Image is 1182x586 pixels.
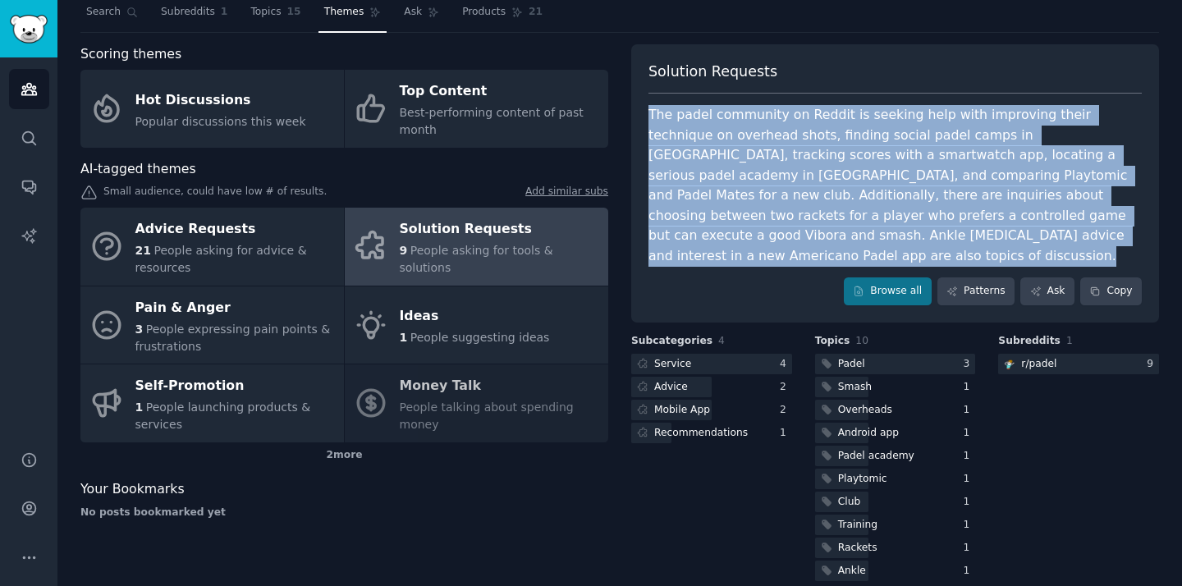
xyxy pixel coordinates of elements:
a: Hot DiscussionsPopular discussions this week [80,70,344,148]
a: Ideas1People suggesting ideas [345,286,608,364]
a: Rackets1 [815,538,976,558]
span: Products [462,5,506,20]
div: 2 more [80,442,608,469]
div: Advice Requests [135,217,336,243]
div: Rackets [838,541,877,556]
span: People suggesting ideas [410,331,550,344]
div: 1 [964,472,976,487]
div: Solution Requests [400,217,600,243]
span: Themes [324,5,364,20]
div: Club [838,495,861,510]
a: Club1 [815,492,976,512]
a: Pain & Anger3People expressing pain points & frustrations [80,286,344,364]
div: 1 [964,403,976,418]
span: AI-tagged themes [80,159,196,180]
span: People asking for tools & solutions [400,244,553,274]
div: 3 [964,357,976,372]
div: Recommendations [654,426,748,441]
a: Padel3 [815,354,976,374]
div: Mobile App [654,403,710,418]
img: GummySearch logo [10,15,48,43]
div: 2 [780,380,792,395]
span: 10 [855,335,868,346]
span: Subreddits [998,334,1061,349]
div: 1 [964,495,976,510]
span: Subcategories [631,334,712,349]
div: 1 [964,449,976,464]
span: 1 [135,401,144,414]
a: Add similar subs [525,185,608,202]
span: People asking for advice & resources [135,244,307,274]
a: Ask [1020,277,1074,305]
a: Overheads1 [815,400,976,420]
span: Best-performing content of past month [400,106,584,136]
span: People expressing pain points & frustrations [135,323,331,353]
a: Browse all [844,277,932,305]
div: 1 [964,380,976,395]
div: Padel academy [838,449,914,464]
a: Training1 [815,515,976,535]
div: r/ padel [1021,357,1056,372]
span: Popular discussions this week [135,115,306,128]
span: Scoring themes [80,44,181,65]
div: 1 [964,564,976,579]
a: Advice Requests21People asking for advice & resources [80,208,344,286]
div: Smash [838,380,872,395]
span: Solution Requests [648,62,777,82]
div: 2 [780,403,792,418]
span: Topics [250,5,281,20]
span: People launching products & services [135,401,311,431]
a: Patterns [937,277,1015,305]
span: 3 [135,323,144,336]
div: Small audience, could have low # of results. [80,185,608,202]
span: 1 [221,5,228,20]
div: 4 [780,357,792,372]
span: 1 [1066,335,1073,346]
a: Mobile App2 [631,400,792,420]
div: Self-Promotion [135,373,336,400]
a: Ankle1 [815,561,976,581]
a: Self-Promotion1People launching products & services [80,364,344,442]
a: Playtomic1 [815,469,976,489]
div: 1 [780,426,792,441]
div: Pain & Anger [135,295,336,321]
div: Android app [838,426,899,441]
div: 1 [964,426,976,441]
a: Top ContentBest-performing content of past month [345,70,608,148]
span: 1 [400,331,408,344]
a: Android app1 [815,423,976,443]
div: 1 [964,518,976,533]
span: 4 [718,335,725,346]
div: 1 [964,541,976,556]
div: Overheads [838,403,892,418]
span: Ask [404,5,422,20]
div: The padel community on Reddit is seeking help with improving their technique on overhead shots, f... [648,105,1142,266]
span: Your Bookmarks [80,479,185,500]
div: No posts bookmarked yet [80,506,608,520]
span: 21 [135,244,151,257]
a: Recommendations1 [631,423,792,443]
span: 21 [529,5,543,20]
span: 15 [287,5,301,20]
div: Ideas [400,304,550,330]
img: padel [1004,358,1015,369]
a: padelr/padel9 [998,354,1159,374]
div: Ankle [838,564,866,579]
div: Service [654,357,691,372]
div: 9 [1147,357,1159,372]
div: Playtomic [838,472,887,487]
div: Padel [838,357,865,372]
button: Copy [1080,277,1142,305]
span: Subreddits [161,5,215,20]
a: Solution Requests9People asking for tools & solutions [345,208,608,286]
span: Topics [815,334,850,349]
div: Training [838,518,877,533]
a: Service4 [631,354,792,374]
div: Top Content [400,79,600,105]
a: Smash1 [815,377,976,397]
div: Hot Discussions [135,87,306,113]
span: 9 [400,244,408,257]
span: Search [86,5,121,20]
a: Advice2 [631,377,792,397]
div: Advice [654,380,688,395]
